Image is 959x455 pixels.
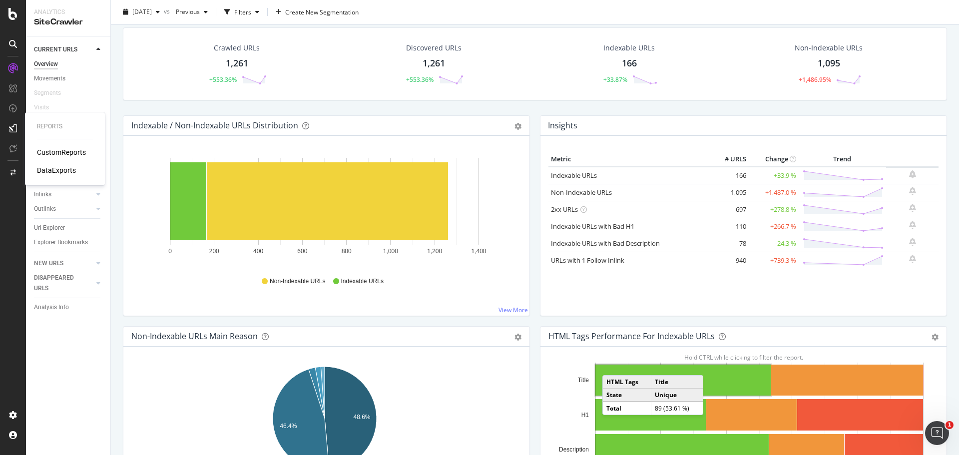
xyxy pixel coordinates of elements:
[172,4,212,20] button: Previous
[280,423,297,430] text: 46.4%
[709,167,749,184] td: 166
[253,248,263,255] text: 400
[799,152,886,167] th: Trend
[548,331,715,341] div: HTML Tags Performance for Indexable URLs
[34,88,71,98] a: Segments
[132,7,152,16] span: 2025 Oct. 2nd
[34,258,63,269] div: NEW URLS
[603,376,651,389] td: HTML Tags
[37,122,93,131] div: Reports
[551,171,597,180] a: Indexable URLs
[34,302,69,313] div: Analysis Info
[603,389,651,402] td: State
[709,235,749,252] td: 78
[354,414,371,421] text: 48.6%
[297,248,307,255] text: 600
[131,331,258,341] div: Non-Indexable URLs Main Reason
[514,334,521,341] div: gear
[119,4,164,20] button: [DATE]
[651,402,703,415] td: 89 (53.61 %)
[471,248,486,255] text: 1,400
[551,188,612,197] a: Non-Indexable URLs
[548,119,577,132] h4: Insights
[651,389,703,402] td: Unique
[34,223,65,233] div: Url Explorer
[551,239,660,248] a: Indexable URLs with Bad Description
[909,187,916,195] div: bell-plus
[651,376,703,389] td: Title
[749,235,799,252] td: -24.3 %
[383,248,398,255] text: 1,000
[34,273,84,294] div: DISAPPEARED URLS
[559,446,589,453] text: Description
[164,6,172,15] span: vs
[342,248,352,255] text: 800
[925,421,949,445] iframe: Intercom live chat
[909,238,916,246] div: bell-plus
[37,147,86,157] div: CustomReports
[603,43,655,53] div: Indexable URLs
[131,120,298,130] div: Indexable / Non-Indexable URLs Distribution
[749,201,799,218] td: +278.8 %
[709,218,749,235] td: 110
[578,377,589,384] text: Title
[34,189,93,200] a: Inlinks
[932,334,939,341] div: gear
[406,75,434,84] div: +553.36%
[214,43,260,53] div: Crawled URLs
[34,16,102,28] div: SiteCrawler
[34,204,56,214] div: Outlinks
[220,4,263,20] button: Filters
[749,252,799,269] td: +739.3 %
[131,152,518,268] div: A chart.
[799,75,831,84] div: +1,486.95%
[709,152,749,167] th: # URLS
[234,7,251,16] div: Filters
[209,75,237,84] div: +553.36%
[34,44,77,55] div: CURRENT URLS
[622,57,637,70] div: 166
[37,165,76,175] a: DataExports
[551,205,578,214] a: 2xx URLs
[709,252,749,269] td: 940
[34,302,103,313] a: Analysis Info
[551,222,634,231] a: Indexable URLs with Bad H1
[551,256,624,265] a: URLs with 1 Follow Inlink
[795,43,863,53] div: Non-Indexable URLs
[749,184,799,201] td: +1,487.0 %
[603,75,627,84] div: +33.87%
[498,306,528,314] a: View More
[34,102,49,113] div: Visits
[34,237,88,248] div: Explorer Bookmarks
[34,258,93,269] a: NEW URLS
[270,277,325,286] span: Non-Indexable URLs
[427,248,442,255] text: 1,200
[749,152,799,167] th: Change
[581,412,589,419] text: H1
[749,167,799,184] td: +33.9 %
[514,123,521,130] div: gear
[909,204,916,212] div: bell-plus
[406,43,462,53] div: Discovered URLs
[285,7,359,16] span: Create New Segmentation
[172,7,200,16] span: Previous
[34,44,93,55] a: CURRENT URLS
[168,248,172,255] text: 0
[34,59,58,69] div: Overview
[909,221,916,229] div: bell-plus
[709,201,749,218] td: 697
[34,102,59,113] a: Visits
[34,189,51,200] div: Inlinks
[709,184,749,201] td: 1,095
[34,59,103,69] a: Overview
[423,57,445,70] div: 1,261
[946,421,954,429] span: 1
[909,255,916,263] div: bell-plus
[818,57,840,70] div: 1,095
[34,237,103,248] a: Explorer Bookmarks
[34,73,103,84] a: Movements
[34,8,102,16] div: Analytics
[272,4,363,20] button: Create New Segmentation
[749,218,799,235] td: +266.7 %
